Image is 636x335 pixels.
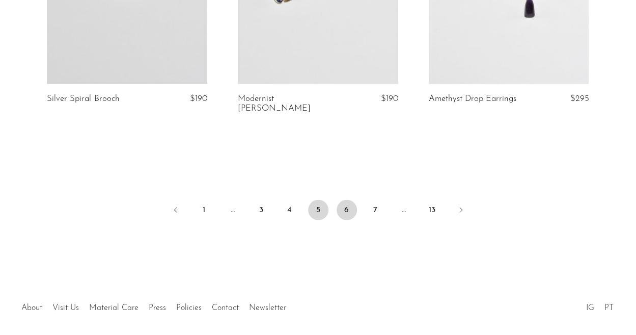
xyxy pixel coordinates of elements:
a: 1 [194,200,214,220]
a: Next [451,200,471,222]
a: Material Care [89,304,139,312]
a: Contact [212,304,239,312]
ul: Quick links [16,296,291,315]
a: 4 [280,200,300,220]
a: Press [149,304,166,312]
a: Modernist [PERSON_NAME] [238,94,344,113]
a: About [21,304,42,312]
span: … [223,200,243,220]
a: Visit Us [52,304,79,312]
a: 7 [365,200,385,220]
a: Silver Spiral Brooch [47,94,119,104]
a: Policies [176,304,202,312]
a: 3 [251,200,271,220]
span: $190 [190,94,207,103]
a: Amethyst Drop Earrings [429,94,516,104]
span: 5 [308,200,328,220]
a: IG [586,304,594,312]
a: 6 [337,200,357,220]
span: $295 [570,94,589,103]
span: … [394,200,414,220]
a: Previous [165,200,186,222]
a: PT [604,304,614,312]
span: $190 [381,94,398,103]
a: 13 [422,200,443,220]
ul: Social Medias [581,296,619,315]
